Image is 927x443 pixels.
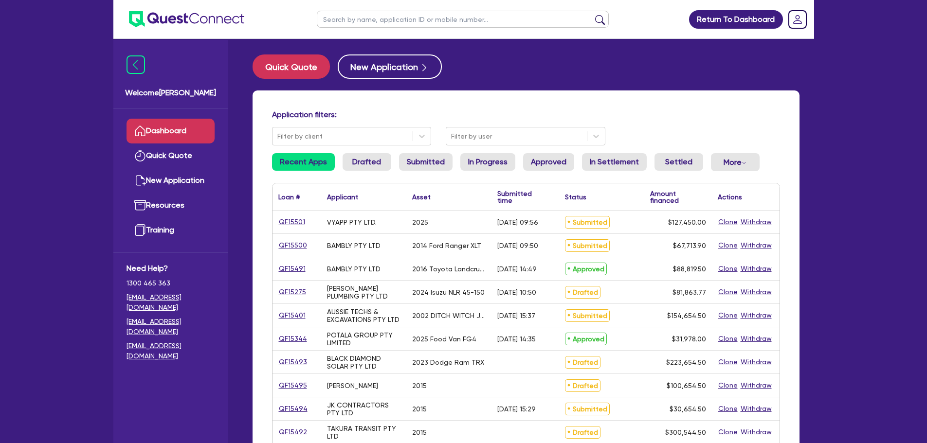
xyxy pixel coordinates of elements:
div: Status [565,194,586,200]
a: Return To Dashboard [689,10,783,29]
a: New Application [127,168,215,193]
div: 2015 [412,428,427,436]
input: Search by name, application ID or mobile number... [317,11,609,28]
a: Quick Quote [253,54,338,79]
button: Withdraw [740,380,772,391]
button: Clone [718,263,738,274]
img: icon-menu-close [127,55,145,74]
a: QF15501 [278,216,306,228]
button: Quick Quote [253,54,330,79]
span: Need Help? [127,263,215,274]
span: Drafted [565,426,600,439]
span: $67,713.90 [673,242,706,249]
div: AUSSIE TECHS & EXCAVATIONS PTY LTD [327,308,400,323]
span: $88,819.50 [673,265,706,273]
a: QF15493 [278,356,308,368]
a: Dashboard [127,119,215,143]
span: Approved [565,333,607,345]
span: 1300 465 363 [127,278,215,288]
a: Approved [523,153,574,171]
span: Submitted [565,239,610,252]
span: Submitted [565,216,610,229]
div: 2016 Toyota Landcrusier GX [412,265,486,273]
button: Clone [718,426,738,438]
div: BAMBLY PTY LTD [327,242,381,249]
a: Resources [127,193,215,218]
div: [DATE] 09:50 [497,242,538,249]
div: [DATE] 15:29 [497,405,536,413]
div: BLACK DIAMOND SOLAR PTY LTD [327,354,400,370]
a: Recent Apps [272,153,335,171]
div: VYAPP PTY LTD. [327,218,377,226]
button: Clone [718,356,738,368]
div: 2025 [412,218,428,226]
a: Drafted [343,153,391,171]
div: 2023 Dodge Ram TRX [412,358,484,366]
span: $30,654.50 [670,405,706,413]
button: Clone [718,403,738,414]
a: In Settlement [582,153,647,171]
button: Clone [718,216,738,228]
img: new-application [134,175,146,186]
button: Withdraw [740,333,772,344]
div: [DATE] 09:56 [497,218,538,226]
div: 2015 [412,405,427,413]
img: quest-connect-logo-blue [129,11,244,27]
button: Withdraw [740,240,772,251]
a: [EMAIL_ADDRESS][DOMAIN_NAME] [127,317,215,337]
button: Withdraw [740,286,772,298]
a: Settled [654,153,703,171]
h4: Application filters: [272,110,780,119]
a: QF15344 [278,333,308,344]
div: Asset [412,194,431,200]
button: Withdraw [740,403,772,414]
a: Submitted [399,153,453,171]
span: Submitted [565,309,610,322]
span: $300,544.50 [665,428,706,436]
div: 2024 Isuzu NLR 45-150 [412,288,485,296]
span: Approved [565,263,607,275]
div: [PERSON_NAME] [327,382,378,390]
a: QF15495 [278,380,308,391]
div: JK CONTRACTORS PTY LTD [327,401,400,417]
a: Dropdown toggle [785,7,810,32]
img: training [134,224,146,236]
button: Clone [718,380,738,391]
button: Withdraw [740,356,772,368]
img: resources [134,199,146,211]
a: QF15491 [278,263,306,274]
a: Training [127,218,215,243]
div: 2015 [412,382,427,390]
span: Submitted [565,403,610,415]
button: Withdraw [740,263,772,274]
button: Dropdown toggle [711,153,760,171]
button: Clone [718,240,738,251]
img: quick-quote [134,150,146,161]
button: Clone [718,286,738,298]
div: Amount financed [650,190,706,204]
a: QF15500 [278,240,308,251]
div: POTALA GROUP PTY LIMITED [327,331,400,347]
div: TAKURA TRANSIT PTY LTD [327,425,400,440]
a: QF15401 [278,310,306,321]
span: $127,450.00 [668,218,706,226]
button: Clone [718,310,738,321]
div: [DATE] 15:37 [497,312,535,319]
span: Drafted [565,379,600,392]
a: QF15275 [278,286,307,298]
div: Applicant [327,194,358,200]
div: Submitted time [497,190,545,204]
div: Loan # [278,194,300,200]
a: Quick Quote [127,143,215,168]
span: $31,978.00 [672,335,706,343]
div: [DATE] 14:49 [497,265,537,273]
button: New Application [338,54,442,79]
span: $154,654.50 [667,312,706,319]
a: QF15494 [278,403,308,414]
div: [DATE] 10:50 [497,288,536,296]
span: Welcome [PERSON_NAME] [125,87,216,99]
a: [EMAIL_ADDRESS][DOMAIN_NAME] [127,341,215,361]
span: $81,863.77 [673,288,706,296]
div: BAMBLY PTY LTD [327,265,381,273]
